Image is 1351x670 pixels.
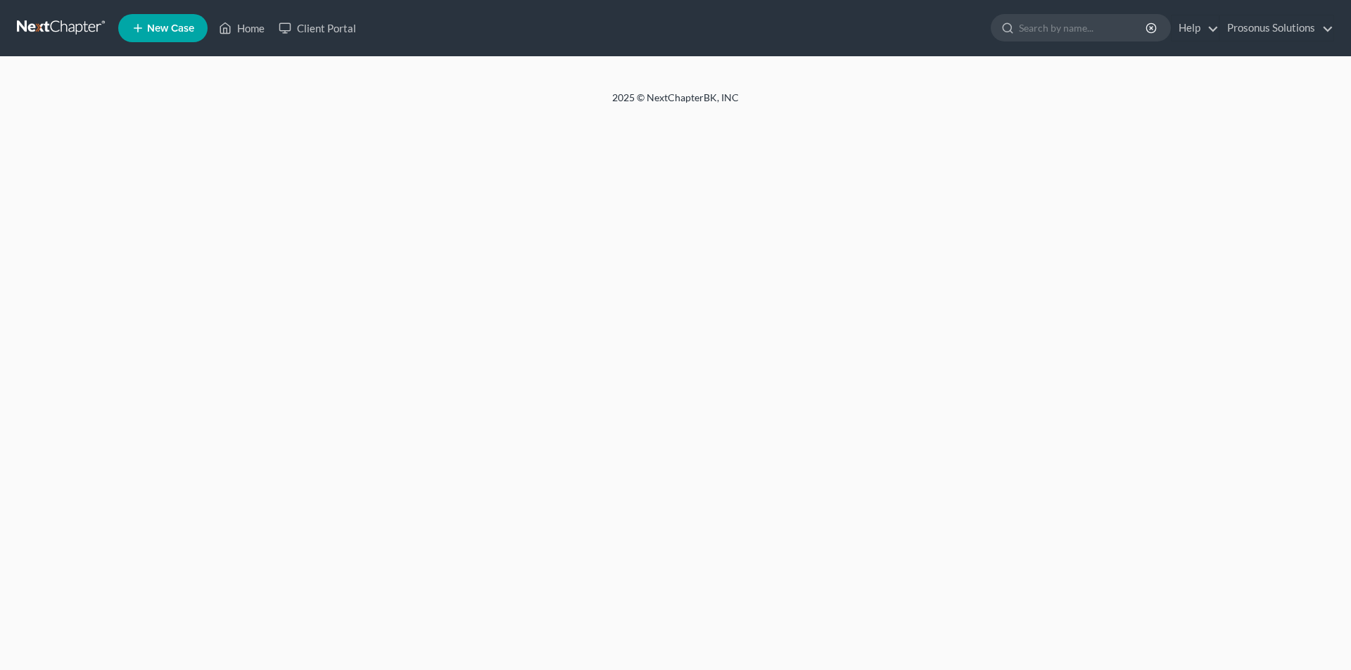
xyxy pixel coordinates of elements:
[147,23,194,34] span: New Case
[274,91,1077,116] div: 2025 © NextChapterBK, INC
[1172,15,1219,41] a: Help
[272,15,363,41] a: Client Portal
[1019,15,1148,41] input: Search by name...
[1220,15,1333,41] a: Prosonus Solutions
[212,15,272,41] a: Home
